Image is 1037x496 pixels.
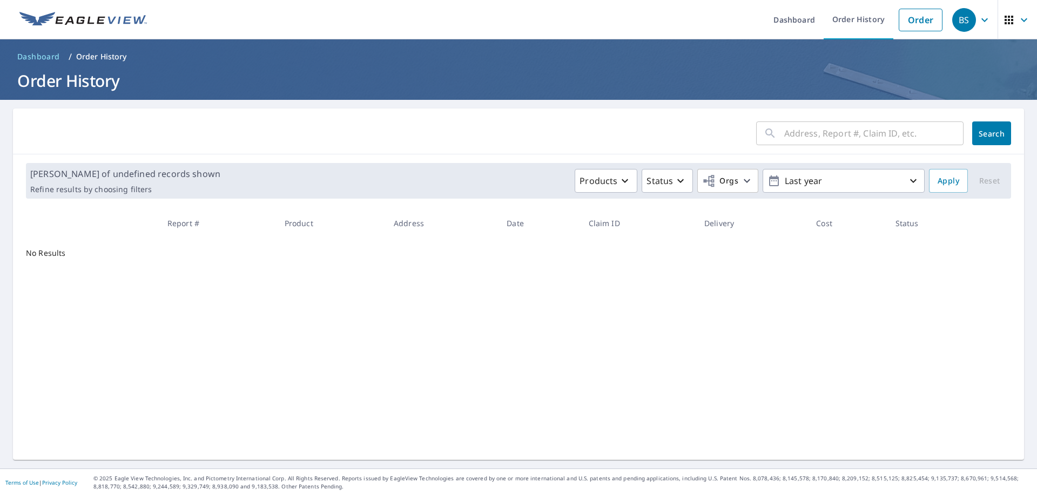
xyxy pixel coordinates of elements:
th: Product [276,207,385,239]
button: Products [575,169,637,193]
p: [PERSON_NAME] of undefined records shown [30,167,220,180]
th: Address [385,207,498,239]
button: Search [972,121,1011,145]
span: Apply [938,174,959,188]
a: Dashboard [13,48,64,65]
th: Report # [159,207,276,239]
th: Date [498,207,580,239]
p: © 2025 Eagle View Technologies, Inc. and Pictometry International Corp. All Rights Reserved. Repo... [93,474,1032,491]
p: Refine results by choosing filters [30,185,220,194]
th: Claim ID [580,207,696,239]
th: Cost [807,207,886,239]
button: Status [642,169,693,193]
button: Orgs [697,169,758,193]
p: Last year [780,172,907,191]
td: No Results [13,239,159,267]
p: | [5,479,77,486]
span: Dashboard [17,51,60,62]
button: Apply [929,169,968,193]
a: Order [899,9,942,31]
input: Address, Report #, Claim ID, etc. [784,118,964,148]
img: EV Logo [19,12,147,28]
li: / [69,50,72,63]
p: Order History [76,51,127,62]
div: BS [952,8,976,32]
p: Status [647,174,673,187]
h1: Order History [13,70,1024,92]
button: Last year [763,169,925,193]
th: Status [887,207,983,239]
th: Delivery [696,207,807,239]
a: Terms of Use [5,479,39,486]
nav: breadcrumb [13,48,1024,65]
span: Orgs [702,174,738,188]
a: Privacy Policy [42,479,77,486]
span: Search [981,128,1002,139]
p: Products [580,174,617,187]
